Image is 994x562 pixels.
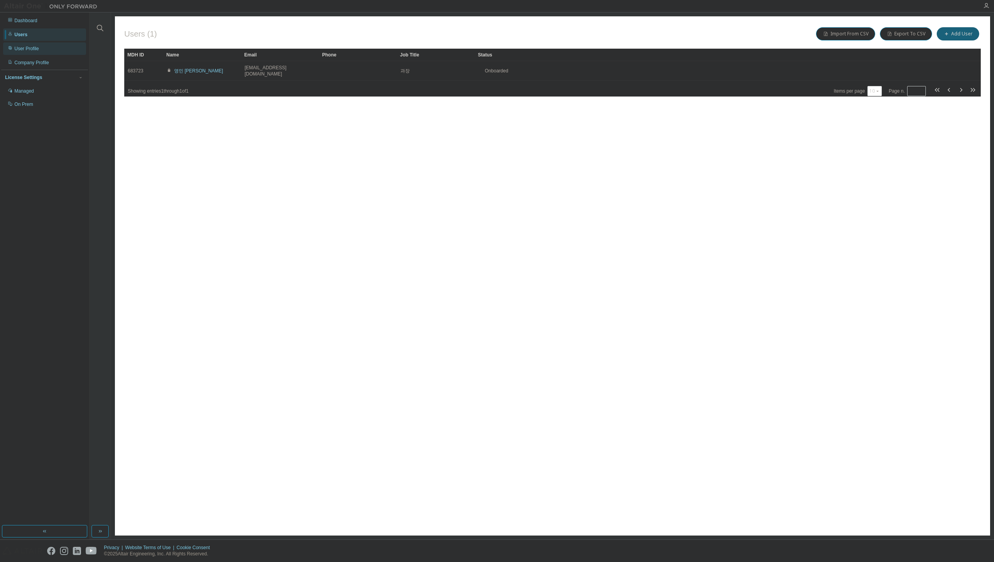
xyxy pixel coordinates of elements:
[14,60,49,66] div: Company Profile
[104,544,125,551] div: Privacy
[86,547,97,555] img: youtube.svg
[937,27,979,40] button: Add User
[104,551,215,557] p: © 2025 Altair Engineering, Inc. All Rights Reserved.
[14,88,34,94] div: Managed
[124,30,157,39] span: Users (1)
[14,32,27,38] div: Users
[128,68,143,74] span: 683723
[4,2,101,10] img: Altair One
[400,49,472,61] div: Job Title
[73,547,81,555] img: linkedin.svg
[816,27,875,40] button: Import From CSV
[400,68,410,74] span: 과장
[47,547,55,555] img: facebook.svg
[869,88,880,94] button: 10
[166,49,238,61] div: Name
[485,68,508,74] span: Onboarded
[889,86,926,96] span: Page n.
[14,46,39,52] div: User Profile
[128,88,189,94] span: Showing entries 1 through 1 of 1
[5,74,42,81] div: License Settings
[880,27,932,40] button: Export To CSV
[60,547,68,555] img: instagram.svg
[244,49,316,61] div: Email
[14,101,33,107] div: On Prem
[14,18,37,24] div: Dashboard
[125,544,176,551] div: Website Terms of Use
[478,49,940,61] div: Status
[834,86,882,96] span: Items per page
[245,65,315,77] span: [EMAIL_ADDRESS][DOMAIN_NAME]
[174,68,223,74] a: 영민 [PERSON_NAME]
[2,547,42,555] img: altair_logo.svg
[322,49,394,61] div: Phone
[176,544,214,551] div: Cookie Consent
[127,49,160,61] div: MDH ID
